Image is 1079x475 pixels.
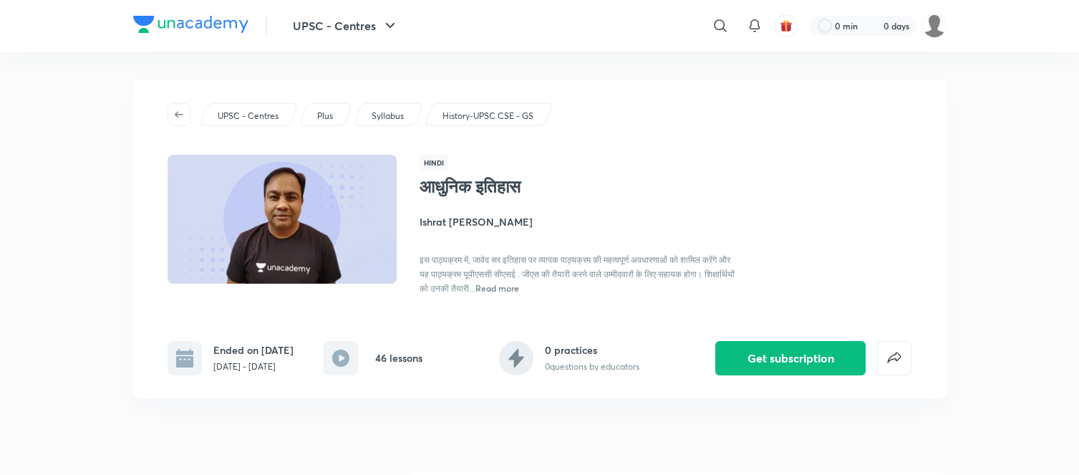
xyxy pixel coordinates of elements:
button: UPSC - Centres [284,11,407,40]
p: [DATE] - [DATE] [213,360,294,373]
a: UPSC - Centres [215,110,281,123]
a: Plus [314,110,335,123]
button: Get subscription [715,341,866,375]
h6: 46 lessons [375,350,422,365]
button: false [877,341,911,375]
img: Company Logo [133,16,248,33]
img: streak [866,19,881,33]
a: Syllabus [369,110,406,123]
p: Plus [317,110,333,123]
p: UPSC - Centres [218,110,279,123]
h6: Ended on [DATE] [213,342,294,358]
a: History-UPSC CSE - GS [440,110,536,123]
h1: आधुनिक इतिहास [420,176,654,197]
button: avatar [775,14,798,37]
span: इस पाठ्यक्रम में, जावेद सर इतिहास पर व्यापक पाठ्यक्रम की महत्वपूर्ण अवधारणाओं को शामिल करेंगे और ... [420,254,735,294]
img: avatar [780,19,793,32]
a: Company Logo [133,16,248,37]
span: Read more [475,282,519,294]
p: History-UPSC CSE - GS [442,110,533,123]
img: Yuvraj M [922,14,947,38]
p: 0 questions by educators [545,360,639,373]
h6: 0 practices [545,342,639,358]
p: Syllabus [372,110,404,123]
span: Hindi [420,155,448,171]
img: Thumbnail [165,153,398,285]
h4: Ishrat [PERSON_NAME] [420,214,740,229]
